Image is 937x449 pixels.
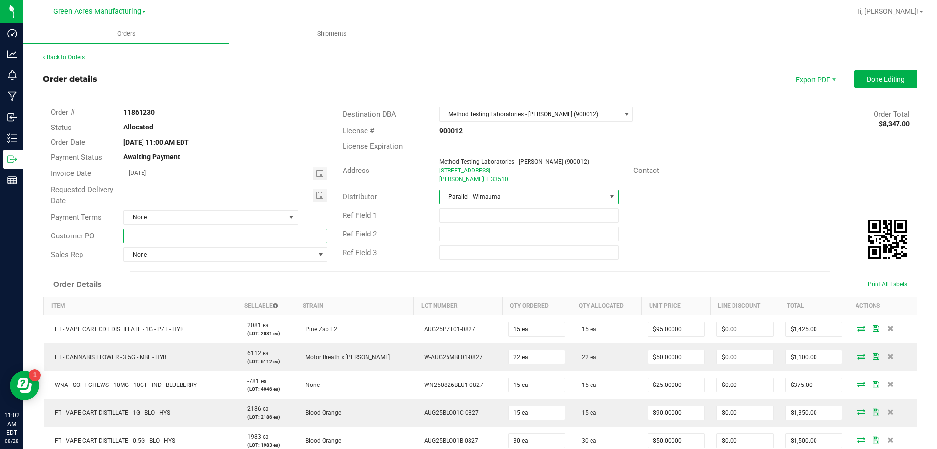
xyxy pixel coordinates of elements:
inline-svg: Reports [7,175,17,185]
p: (LOT: 2186 ea) [243,413,289,421]
th: Unit Price [642,297,711,315]
strong: [DATE] 11:00 AM EDT [123,138,189,146]
span: AUG25BLO01C-0827 [419,409,479,416]
span: 2081 ea [243,322,269,329]
input: 0 [717,322,773,336]
qrcode: 11861230 [868,220,907,259]
span: Shipments [304,29,360,38]
span: 33510 [491,176,508,183]
span: Save Order Detail [869,381,883,387]
input: 0 [509,406,565,420]
span: Ref Field 2 [343,230,377,238]
inline-svg: Inbound [7,112,17,122]
input: 0 [717,350,773,364]
input: 0 [786,322,842,336]
span: 6112 ea [243,350,269,357]
inline-svg: Inventory [7,133,17,143]
span: Blood Orange [301,437,341,444]
p: (LOT: 2081 ea) [243,330,289,337]
span: FT - VAPE CART CDT DISTILLATE - 1G - PZT - HYB [50,326,183,333]
span: 30 ea [577,437,596,444]
span: AUG25PZT01-0827 [419,326,475,333]
span: Destination DBA [343,110,396,119]
span: 2186 ea [243,406,269,412]
span: Save Order Detail [869,325,883,331]
span: Delete Order Detail [883,409,898,415]
span: FT - VAPE CART DISTILLATE - 0.5G - BLO - HYS [50,437,175,444]
div: Order details [43,73,97,85]
inline-svg: Analytics [7,49,17,59]
p: (LOT: 4046 ea) [243,385,289,393]
span: Parallel - Wimauma [440,190,606,204]
inline-svg: Monitoring [7,70,17,80]
input: 0 [648,322,704,336]
span: AUG25BLO01B-0827 [419,437,478,444]
th: Strain [295,297,413,315]
input: 0 [717,406,773,420]
input: 0 [717,434,773,448]
span: Save Order Detail [869,437,883,443]
input: 0 [648,406,704,420]
span: Hi, [PERSON_NAME]! [855,7,918,15]
th: Qty Allocated [571,297,642,315]
input: 0 [786,434,842,448]
iframe: Resource center unread badge [29,369,41,381]
span: License Expiration [343,142,403,150]
span: W-AUG25MBL01-0827 [419,354,483,361]
input: 0 [509,350,565,364]
span: Orders [104,29,149,38]
span: Address [343,166,369,175]
span: Method Testing Laboratories - [PERSON_NAME] (900012) [439,158,589,165]
span: [PERSON_NAME] [439,176,484,183]
button: Done Editing [854,70,917,88]
input: 0 [786,378,842,392]
strong: 900012 [439,127,463,135]
span: [STREET_ADDRESS] [439,167,490,174]
p: (LOT: 6112 ea) [243,358,289,365]
input: 0 [717,378,773,392]
span: 15 ea [577,409,596,416]
span: Save Order Detail [869,409,883,415]
input: 0 [648,434,704,448]
th: Item [44,297,237,315]
span: Order Date [51,138,85,147]
span: Ref Field 3 [343,248,377,257]
span: FL [483,176,489,183]
inline-svg: Dashboard [7,28,17,38]
span: FT - CANNABIS FLOWER - 3.5G - MBL - HYB [50,354,166,361]
span: Blood Orange [301,409,341,416]
span: Ref Field 1 [343,211,377,220]
span: Status [51,123,72,132]
span: WN250826BLU1-0827 [419,382,483,388]
input: 0 [786,406,842,420]
span: Export PDF [786,70,844,88]
span: None [124,248,314,261]
input: 0 [509,434,565,448]
h1: Order Details [53,280,101,288]
span: Method Testing Laboratories - [PERSON_NAME] (900012) [440,107,620,121]
p: (LOT: 1983 ea) [243,441,289,449]
span: Requested Delivery Date [51,185,113,205]
th: Actions [848,297,917,315]
input: 0 [509,378,565,392]
iframe: Resource center [10,371,39,400]
span: Invoice Date [51,169,91,178]
span: WNA - SOFT CHEWS - 10MG - 10CT - IND - BLUEBERRY [50,382,197,388]
span: 22 ea [577,354,596,361]
strong: Allocated [123,123,153,131]
span: Pine Zap F2 [301,326,337,333]
span: Contact [633,166,659,175]
th: Total [779,297,848,315]
span: Delete Order Detail [883,325,898,331]
a: Orders [23,23,229,44]
inline-svg: Outbound [7,154,17,164]
span: Delete Order Detail [883,381,898,387]
span: Payment Terms [51,213,102,222]
span: Customer PO [51,232,94,240]
span: 15 ea [577,326,596,333]
span: 15 ea [577,382,596,388]
th: Lot Number [413,297,502,315]
span: -781 ea [243,378,267,385]
span: 1983 ea [243,433,269,440]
